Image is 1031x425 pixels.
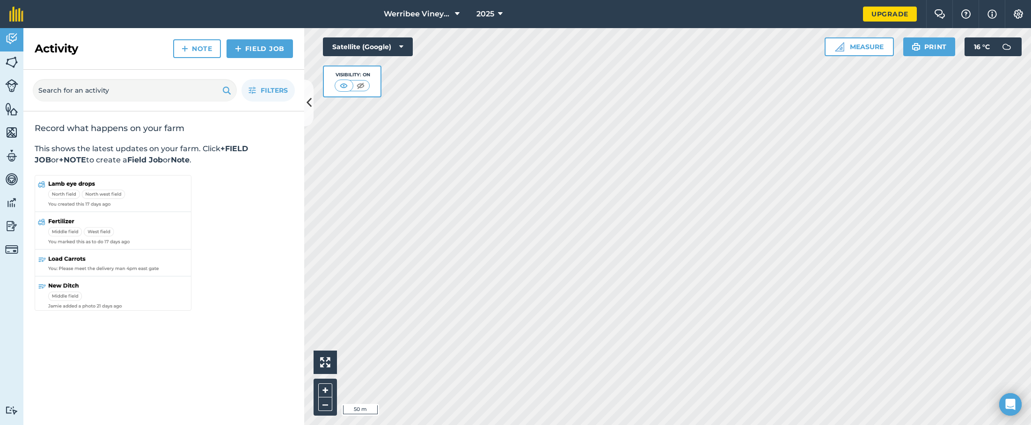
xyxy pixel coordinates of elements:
img: svg+xml;base64,PHN2ZyB4bWxucz0iaHR0cDovL3d3dy53My5vcmcvMjAwMC9zdmciIHdpZHRoPSIxNCIgaGVpZ2h0PSIyNC... [235,43,241,54]
img: Four arrows, one pointing top left, one top right, one bottom right and the last bottom left [320,357,330,367]
span: 16 ° C [974,37,990,56]
img: svg+xml;base64,PHN2ZyB4bWxucz0iaHR0cDovL3d3dy53My5vcmcvMjAwMC9zdmciIHdpZHRoPSI1MCIgaGVpZ2h0PSI0MC... [338,81,350,90]
img: svg+xml;base64,PHN2ZyB4bWxucz0iaHR0cDovL3d3dy53My5vcmcvMjAwMC9zdmciIHdpZHRoPSIxOSIgaGVpZ2h0PSIyNC... [222,85,231,96]
img: svg+xml;base64,PD94bWwgdmVyc2lvbj0iMS4wIiBlbmNvZGluZz0idXRmLTgiPz4KPCEtLSBHZW5lcmF0b3I6IEFkb2JlIE... [5,406,18,415]
img: svg+xml;base64,PHN2ZyB4bWxucz0iaHR0cDovL3d3dy53My5vcmcvMjAwMC9zdmciIHdpZHRoPSIxNCIgaGVpZ2h0PSIyNC... [182,43,188,54]
button: Print [903,37,956,56]
img: svg+xml;base64,PD94bWwgdmVyc2lvbj0iMS4wIiBlbmNvZGluZz0idXRmLTgiPz4KPCEtLSBHZW5lcmF0b3I6IEFkb2JlIE... [5,219,18,233]
img: svg+xml;base64,PD94bWwgdmVyc2lvbj0iMS4wIiBlbmNvZGluZz0idXRmLTgiPz4KPCEtLSBHZW5lcmF0b3I6IEFkb2JlIE... [5,149,18,163]
p: This shows the latest updates on your farm. Click or to create a or . [35,143,293,166]
img: svg+xml;base64,PHN2ZyB4bWxucz0iaHR0cDovL3d3dy53My5vcmcvMjAwMC9zdmciIHdpZHRoPSI1NiIgaGVpZ2h0PSI2MC... [5,55,18,69]
a: Note [173,39,221,58]
span: Filters [261,85,288,95]
button: – [318,397,332,411]
img: svg+xml;base64,PD94bWwgdmVyc2lvbj0iMS4wIiBlbmNvZGluZz0idXRmLTgiPz4KPCEtLSBHZW5lcmF0b3I6IEFkb2JlIE... [5,172,18,186]
img: svg+xml;base64,PD94bWwgdmVyc2lvbj0iMS4wIiBlbmNvZGluZz0idXRmLTgiPz4KPCEtLSBHZW5lcmF0b3I6IEFkb2JlIE... [5,79,18,92]
img: Two speech bubbles overlapping with the left bubble in the forefront [934,9,945,19]
button: Filters [241,79,295,102]
button: + [318,383,332,397]
img: A cog icon [1013,9,1024,19]
h2: Activity [35,41,78,56]
a: Field Job [227,39,293,58]
button: 16 °C [965,37,1022,56]
img: svg+xml;base64,PHN2ZyB4bWxucz0iaHR0cDovL3d3dy53My5vcmcvMjAwMC9zdmciIHdpZHRoPSI1NiIgaGVpZ2h0PSI2MC... [5,125,18,139]
img: svg+xml;base64,PD94bWwgdmVyc2lvbj0iMS4wIiBlbmNvZGluZz0idXRmLTgiPz4KPCEtLSBHZW5lcmF0b3I6IEFkb2JlIE... [997,37,1016,56]
img: svg+xml;base64,PHN2ZyB4bWxucz0iaHR0cDovL3d3dy53My5vcmcvMjAwMC9zdmciIHdpZHRoPSI1NiIgaGVpZ2h0PSI2MC... [5,102,18,116]
span: Werribee Vineyard [384,8,451,20]
img: A question mark icon [960,9,972,19]
input: Search for an activity [33,79,237,102]
span: 2025 [476,8,494,20]
strong: Field Job [127,155,163,164]
img: Ruler icon [835,42,844,51]
img: svg+xml;base64,PD94bWwgdmVyc2lvbj0iMS4wIiBlbmNvZGluZz0idXRmLTgiPz4KPCEtLSBHZW5lcmF0b3I6IEFkb2JlIE... [5,32,18,46]
img: svg+xml;base64,PHN2ZyB4bWxucz0iaHR0cDovL3d3dy53My5vcmcvMjAwMC9zdmciIHdpZHRoPSIxNyIgaGVpZ2h0PSIxNy... [987,8,997,20]
img: svg+xml;base64,PHN2ZyB4bWxucz0iaHR0cDovL3d3dy53My5vcmcvMjAwMC9zdmciIHdpZHRoPSIxOSIgaGVpZ2h0PSIyNC... [912,41,921,52]
div: Visibility: On [335,71,370,79]
img: svg+xml;base64,PD94bWwgdmVyc2lvbj0iMS4wIiBlbmNvZGluZz0idXRmLTgiPz4KPCEtLSBHZW5lcmF0b3I6IEFkb2JlIE... [5,243,18,256]
img: fieldmargin Logo [9,7,23,22]
button: Measure [825,37,894,56]
h2: Record what happens on your farm [35,123,293,134]
a: Upgrade [863,7,917,22]
img: svg+xml;base64,PD94bWwgdmVyc2lvbj0iMS4wIiBlbmNvZGluZz0idXRmLTgiPz4KPCEtLSBHZW5lcmF0b3I6IEFkb2JlIE... [5,196,18,210]
button: Satellite (Google) [323,37,413,56]
strong: +NOTE [59,155,86,164]
img: svg+xml;base64,PHN2ZyB4bWxucz0iaHR0cDovL3d3dy53My5vcmcvMjAwMC9zdmciIHdpZHRoPSI1MCIgaGVpZ2h0PSI0MC... [355,81,366,90]
div: Open Intercom Messenger [999,393,1022,416]
strong: Note [171,155,190,164]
